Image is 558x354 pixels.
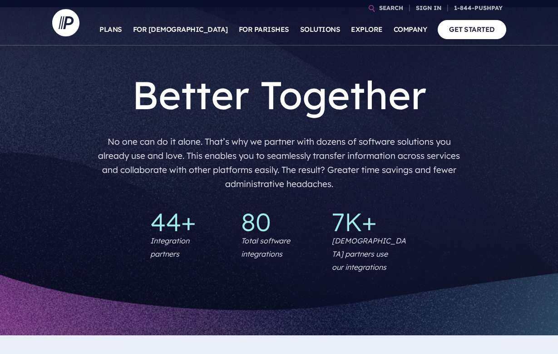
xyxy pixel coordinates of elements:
[351,14,383,46] a: EXPLORE
[394,14,427,46] a: COMPANY
[239,14,289,46] a: FOR PARISHES
[241,209,317,234] p: 80
[99,14,122,46] a: PLANS
[438,20,506,39] a: GET STARTED
[332,234,408,273] p: [DEMOGRAPHIC_DATA] partners use our integrations
[241,234,290,261] p: Total software integrations
[150,209,227,234] p: 44+
[300,14,341,46] a: SOLUTIONS
[332,209,408,234] p: 7K+
[91,131,467,195] p: No one can do it alone. That’s why we partner with dozens of software solutions you already use a...
[150,234,189,261] p: Integration partners
[91,71,467,118] h1: Better Together
[133,14,228,46] a: FOR [DEMOGRAPHIC_DATA]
